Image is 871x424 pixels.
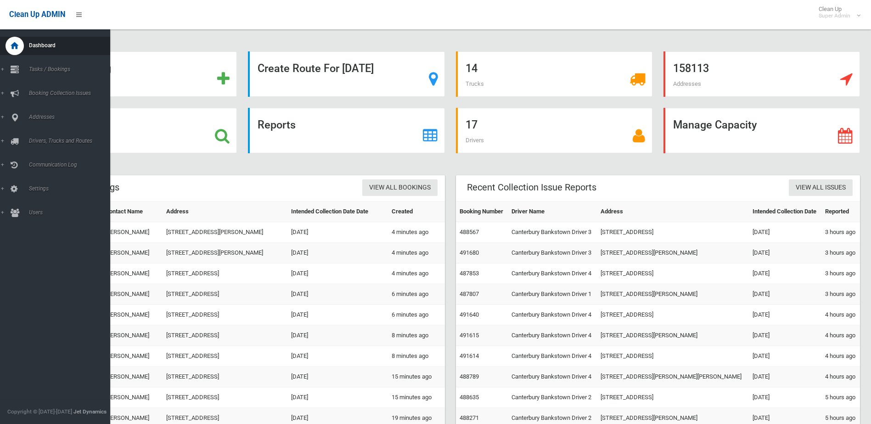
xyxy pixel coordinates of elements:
td: 4 hours ago [821,367,860,387]
td: Canterbury Bankstown Driver 4 [508,305,597,325]
td: 4 minutes ago [388,263,444,284]
td: Canterbury Bankstown Driver 4 [508,325,597,346]
a: View All Bookings [362,179,438,196]
td: [STREET_ADDRESS] [163,346,287,367]
td: 5 hours ago [821,387,860,408]
a: 17 Drivers [456,108,652,153]
td: [DATE] [287,325,388,346]
span: Tasks / Bookings [26,66,117,73]
td: [DATE] [749,263,822,284]
td: [STREET_ADDRESS] [163,367,287,387]
td: [STREET_ADDRESS][PERSON_NAME] [163,243,287,263]
th: Address [597,201,748,222]
strong: Reports [258,118,296,131]
td: 6 minutes ago [388,284,444,305]
td: 4 hours ago [821,305,860,325]
th: Contact Name [101,201,163,222]
a: Search [40,108,237,153]
td: [STREET_ADDRESS][PERSON_NAME] [163,222,287,243]
td: [STREET_ADDRESS][PERSON_NAME] [597,325,748,346]
small: Super Admin [819,12,850,19]
span: Drivers [466,137,484,144]
span: Trucks [466,80,484,87]
td: [DATE] [749,367,822,387]
td: 3 hours ago [821,284,860,305]
td: [STREET_ADDRESS] [597,305,748,325]
a: 491615 [460,332,479,339]
header: Recent Collection Issue Reports [456,179,607,196]
td: [PERSON_NAME] [101,305,163,325]
a: 158113 Addresses [663,51,860,97]
span: Clean Up ADMIN [9,10,65,19]
a: View All Issues [789,179,853,196]
th: Reported [821,201,860,222]
span: Users [26,209,117,216]
th: Intended Collection Date Date [287,201,388,222]
td: [DATE] [287,243,388,263]
td: [STREET_ADDRESS] [597,346,748,367]
strong: Manage Capacity [673,118,757,131]
a: Create Route For [DATE] [248,51,444,97]
a: Add Booking [40,51,237,97]
td: Canterbury Bankstown Driver 2 [508,387,597,408]
span: Booking Collection Issues [26,90,117,96]
span: Addresses [673,80,701,87]
td: Canterbury Bankstown Driver 3 [508,243,597,263]
td: [STREET_ADDRESS] [163,387,287,408]
td: [STREET_ADDRESS][PERSON_NAME] [597,243,748,263]
td: 4 hours ago [821,325,860,346]
td: [DATE] [749,243,822,263]
td: [DATE] [749,284,822,305]
td: 3 hours ago [821,243,860,263]
td: [STREET_ADDRESS][PERSON_NAME][PERSON_NAME] [597,367,748,387]
strong: 17 [466,118,478,131]
td: [PERSON_NAME] [101,346,163,367]
td: [STREET_ADDRESS] [597,263,748,284]
a: 14 Trucks [456,51,652,97]
td: 4 minutes ago [388,243,444,263]
td: [PERSON_NAME] [101,243,163,263]
a: 488271 [460,414,479,421]
td: [STREET_ADDRESS] [163,325,287,346]
td: [STREET_ADDRESS] [163,305,287,325]
span: Addresses [26,114,117,120]
td: [DATE] [749,325,822,346]
td: [DATE] [287,387,388,408]
span: Communication Log [26,162,117,168]
td: [DATE] [287,263,388,284]
th: Intended Collection Date [749,201,822,222]
a: 491640 [460,311,479,318]
td: [DATE] [287,222,388,243]
td: [DATE] [287,284,388,305]
a: 488635 [460,394,479,401]
a: 487853 [460,270,479,277]
td: Canterbury Bankstown Driver 3 [508,222,597,243]
span: Dashboard [26,42,117,49]
td: [DATE] [287,305,388,325]
a: 488789 [460,373,479,380]
td: 8 minutes ago [388,325,444,346]
td: 6 minutes ago [388,305,444,325]
a: 487807 [460,290,479,297]
td: 8 minutes ago [388,346,444,367]
td: [PERSON_NAME] [101,222,163,243]
td: [PERSON_NAME] [101,387,163,408]
td: 15 minutes ago [388,367,444,387]
td: [PERSON_NAME] [101,325,163,346]
td: [STREET_ADDRESS][PERSON_NAME] [597,284,748,305]
span: Copyright © [DATE]-[DATE] [7,408,72,415]
strong: 14 [466,62,478,75]
td: [DATE] [749,387,822,408]
td: [STREET_ADDRESS] [163,284,287,305]
a: 488567 [460,229,479,235]
strong: Create Route For [DATE] [258,62,374,75]
td: Canterbury Bankstown Driver 4 [508,263,597,284]
td: [DATE] [749,346,822,367]
a: Manage Capacity [663,108,860,153]
td: [DATE] [749,222,822,243]
span: Settings [26,185,117,192]
td: Canterbury Bankstown Driver 1 [508,284,597,305]
a: 491680 [460,249,479,256]
strong: 158113 [673,62,709,75]
td: Canterbury Bankstown Driver 4 [508,346,597,367]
